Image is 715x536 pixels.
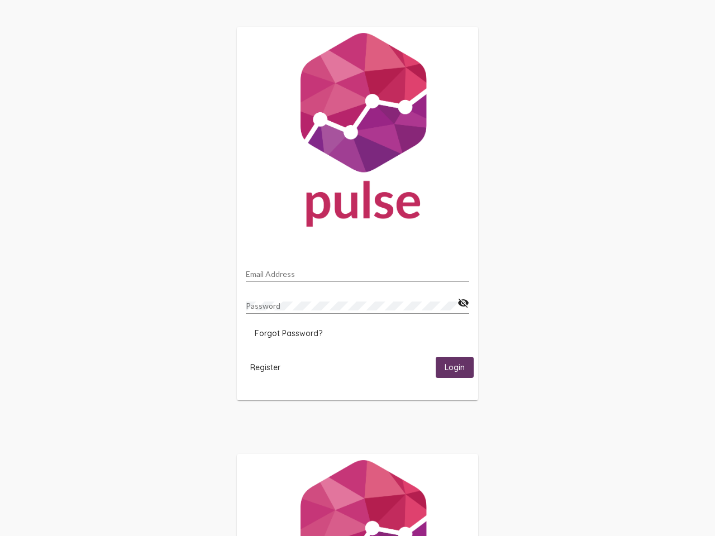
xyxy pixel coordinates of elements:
mat-icon: visibility_off [457,296,469,310]
span: Register [250,362,280,372]
button: Register [241,357,289,377]
button: Login [436,357,474,377]
button: Forgot Password? [246,323,331,343]
img: Pulse For Good Logo [237,27,478,238]
span: Login [445,363,465,373]
span: Forgot Password? [255,328,322,338]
